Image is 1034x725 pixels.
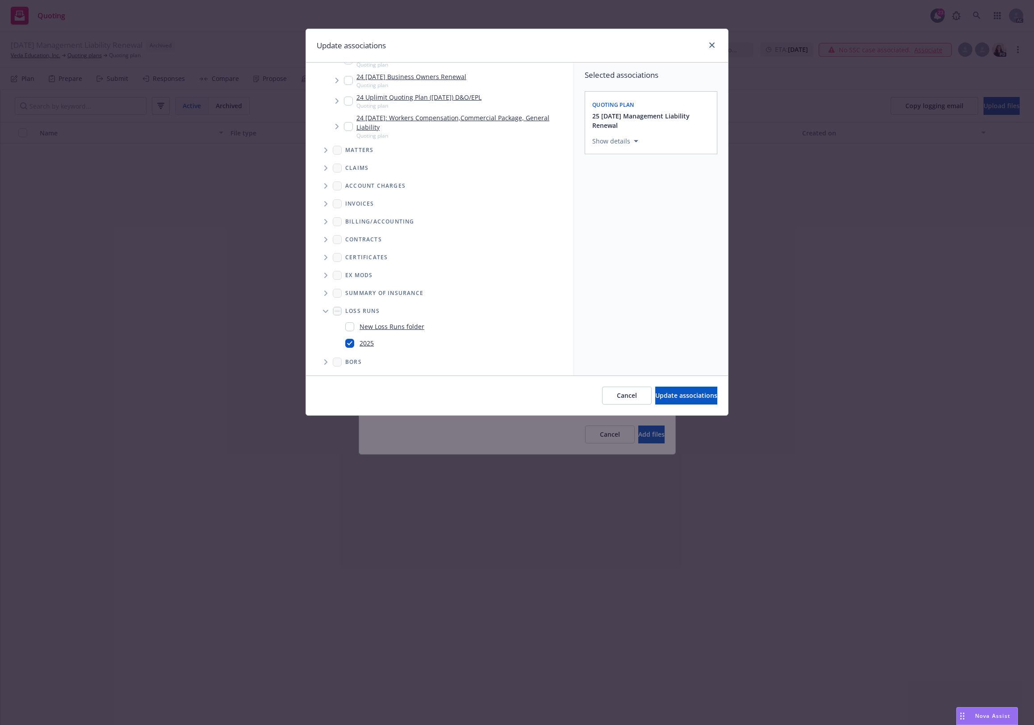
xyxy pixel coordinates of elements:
[655,391,717,400] span: Update associations
[345,291,423,296] span: Summary of insurance
[345,183,406,189] span: Account charges
[356,81,466,89] span: Quoting plan
[356,93,481,102] a: 24 Uplimit Quoting Plan ([DATE]) D&O/EPL
[306,213,574,371] div: Folder Tree Example
[585,70,717,80] span: Selected associations
[345,237,382,242] span: Contracts
[317,40,386,51] h1: Update associations
[602,387,652,405] button: Cancel
[655,387,717,405] button: Update associations
[956,707,1018,725] button: Nova Assist
[345,148,373,153] span: Matters
[617,391,637,400] span: Cancel
[356,102,481,110] span: Quoting plan
[356,61,453,68] span: Quoting plan
[345,308,380,314] span: Loss Runs
[356,132,570,139] span: Quoting plan
[592,101,634,109] span: Quoting plan
[589,136,642,147] button: Show details
[345,201,374,207] span: Invoices
[345,219,414,224] span: Billing/Accounting
[345,165,368,171] span: Claims
[592,111,712,130] button: 25 [DATE] Management Liability Renewal
[957,708,968,725] div: Drag to move
[707,40,717,51] a: close
[360,322,424,331] a: New Loss Runs folder
[345,273,373,278] span: Ex Mods
[360,338,374,348] a: 2025
[356,113,570,132] a: 24 [DATE]: Workers Compensation,Commercial Package, General Liability
[345,359,362,365] span: BORs
[356,72,466,81] a: 24 [DATE] Business Owners Renewal
[975,712,1010,720] span: Nova Assist
[345,255,388,260] span: Certificates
